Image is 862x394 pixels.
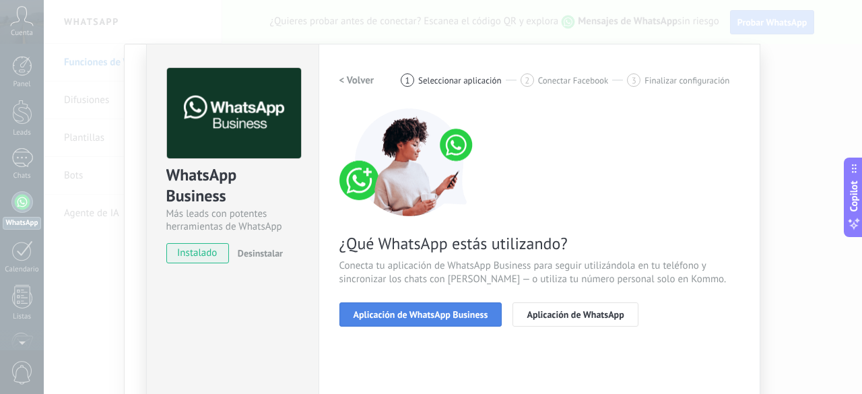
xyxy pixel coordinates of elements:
button: < Volver [339,68,374,92]
button: Aplicación de WhatsApp [512,302,638,327]
span: Seleccionar aplicación [418,75,502,86]
span: Conectar Facebook [538,75,609,86]
button: Aplicación de WhatsApp Business [339,302,502,327]
span: 3 [632,75,636,86]
div: Más leads con potentes herramientas de WhatsApp [166,207,299,233]
span: instalado [167,243,228,263]
img: connect number [339,108,481,216]
span: Aplicación de WhatsApp [527,310,624,319]
span: ¿Qué WhatsApp estás utilizando? [339,233,739,254]
span: Finalizar configuración [644,75,729,86]
div: WhatsApp Business [166,164,299,207]
span: Desinstalar [238,247,283,259]
button: Desinstalar [232,243,283,263]
span: Copilot [847,180,861,211]
span: Aplicación de WhatsApp Business [354,310,488,319]
h2: < Volver [339,74,374,87]
img: logo_main.png [167,68,301,159]
span: Conecta tu aplicación de WhatsApp Business para seguir utilizándola en tu teléfono y sincronizar ... [339,259,739,286]
span: 1 [405,75,410,86]
span: 2 [525,75,529,86]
